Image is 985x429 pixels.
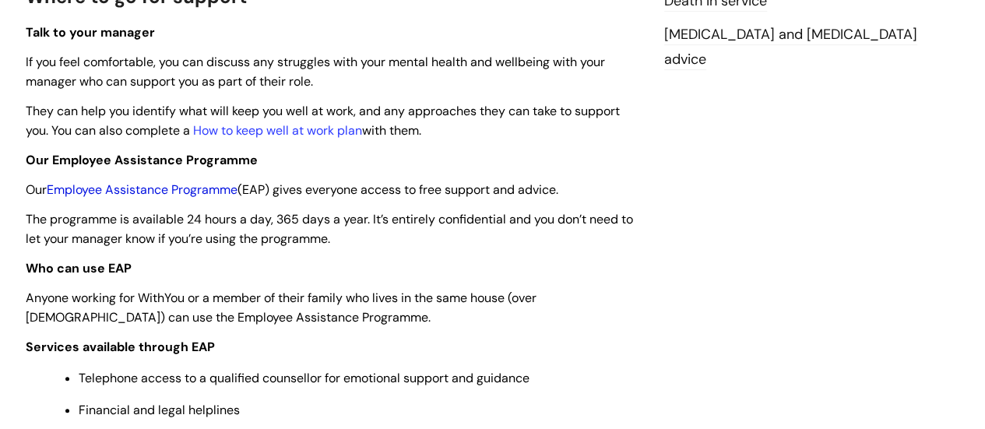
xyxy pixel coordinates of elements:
strong: Who can use EAP [26,260,132,276]
span: with them. [362,122,421,139]
span: Our Employee Assistance Programme [26,152,258,168]
strong: Services available through EAP [26,339,215,355]
span: Our (EAP) gives everyone access to free support and advice. [26,181,558,198]
span: Anyone working for WithYou or a member of their family who lives in the same house (over [DEMOGRA... [26,290,536,325]
span: If you feel comfortable, you can discuss any struggles with your mental health and wellbeing with... [26,54,605,90]
span: The programme is available 24 hours a day, 365 days a year. It’s entirely confidential and you do... [26,211,633,247]
span: Telephone access to a qualified counsellor for emotional support and guidance [79,370,529,386]
a: [MEDICAL_DATA] and [MEDICAL_DATA] advice [664,25,917,70]
a: How to keep well at work plan [193,122,362,139]
span: They can help you identify what will keep you well at work, and any approaches they can take to s... [26,103,620,139]
span: Talk to your manager [26,24,155,40]
span: Financial and legal helplines [79,402,240,418]
a: Employee Assistance Programme [47,181,237,198]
